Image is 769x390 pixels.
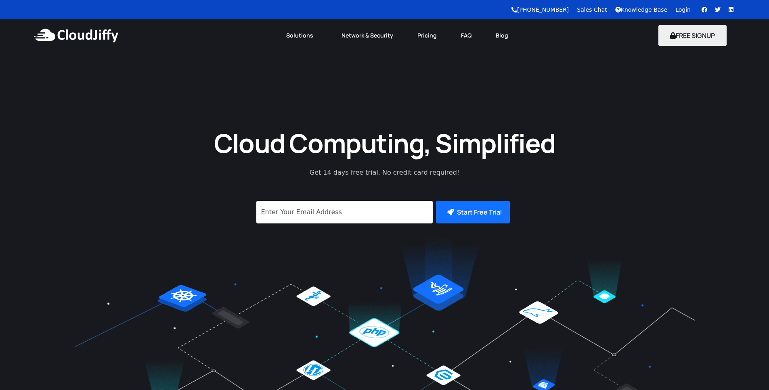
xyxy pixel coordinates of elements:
button: FREE SIGNUP [658,25,727,46]
a: Solutions [274,27,329,44]
a: [PHONE_NUMBER] [511,6,569,13]
h1: Cloud Computing, Simplified [203,126,566,160]
a: Knowledge Base [615,6,668,13]
a: Blog [484,27,520,44]
a: Pricing [405,27,449,44]
a: Sales Chat [577,6,607,13]
a: FAQ [449,27,484,44]
button: Start Free Trial [436,201,510,223]
p: Get 14 days free trial. No credit card required! [274,168,496,177]
a: Login [675,6,691,13]
a: Network & Security [329,27,405,44]
input: Enter Your Email Address [256,201,433,223]
a: FREE SIGNUP [658,31,727,40]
